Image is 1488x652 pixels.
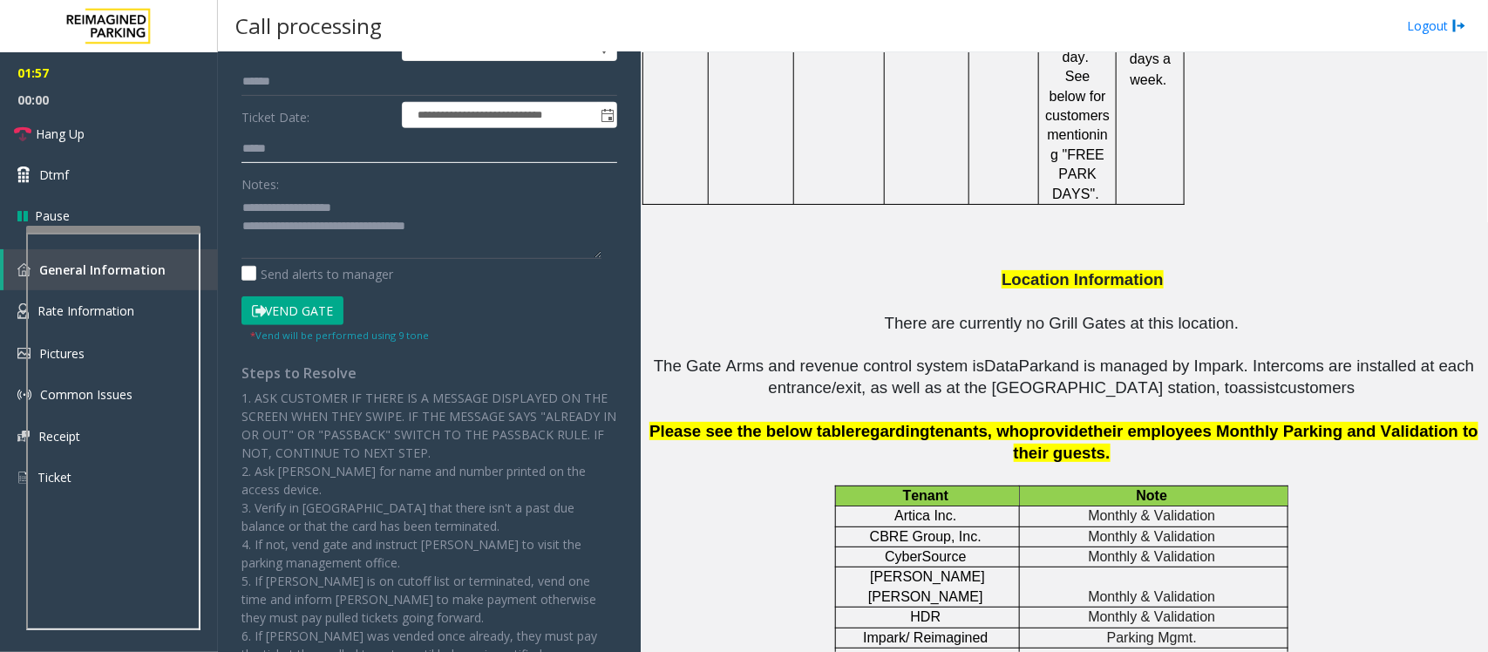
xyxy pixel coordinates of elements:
[1014,422,1478,462] span: their employees Monthly Parking and Validation to their guests.
[894,508,956,523] span: Artica Inc.
[241,169,279,194] label: Notes:
[1107,630,1197,645] span: Parking Mgmt.
[36,125,85,143] span: Hang Up
[654,357,985,375] span: The Gate Arms and revenue control system is
[17,388,31,402] img: 'icon'
[870,529,982,544] span: CBRE Group, Inc.
[984,357,1052,375] span: DataPark
[227,4,391,47] h3: Call processing
[1045,69,1113,200] span: See below for customers mentioning "FREE PARK DAYS".
[885,314,1239,332] span: There are currently no Grill Gates at this location.
[241,365,617,382] h4: Steps to Resolve
[17,348,31,359] img: 'icon'
[930,422,1029,440] span: tenants, who
[1137,488,1168,503] span: Note
[3,249,218,290] a: General Information
[1239,378,1281,397] span: assist
[1029,422,1088,440] span: provide
[237,102,397,128] label: Ticket Date:
[1280,378,1355,397] span: customers
[1089,589,1216,604] span: Monthly & Validation
[597,103,616,127] span: Toggle popup
[17,470,29,486] img: 'icon'
[241,265,393,283] label: Send alerts to manager
[1089,549,1216,564] span: Monthly & Validation
[1089,508,1216,523] span: Monthly & Validation
[1089,529,1216,544] span: Monthly & Validation
[39,166,69,184] span: Dtmf
[1085,50,1089,65] span: .
[911,609,941,624] span: HDR
[1407,17,1466,35] a: Logout
[885,549,966,564] span: CyberSource
[17,431,30,442] img: 'icon'
[1089,609,1216,624] span: Monthly & Validation
[35,207,70,225] span: Pause
[649,422,854,440] span: Please see the below table
[1002,270,1164,289] span: Location Information
[769,357,1475,397] span: and is managed by Impark. Intercoms are installed at each entrance/exit, as well as at the [GEOGR...
[1452,17,1466,35] img: logout
[592,46,616,60] span: Decrease value
[17,263,31,276] img: 'icon'
[241,296,343,326] button: Vend Gate
[250,329,429,342] small: Vend will be performed using 9 tone
[903,488,948,503] span: Tenant
[855,422,930,440] span: regarding
[863,630,988,645] span: Impark/ Reimagined
[17,303,29,319] img: 'icon'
